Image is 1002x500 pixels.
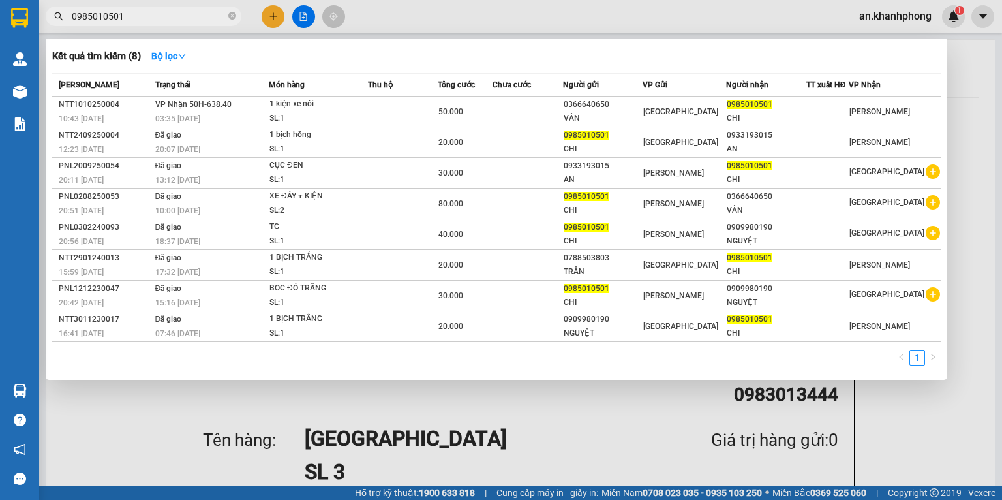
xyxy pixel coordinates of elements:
span: Chưa cước [493,80,531,89]
span: Người nhận [726,80,768,89]
span: notification [14,443,26,456]
div: CHI [564,296,642,309]
span: 16:41 [DATE] [59,329,104,338]
div: SL: 1 [269,296,367,310]
span: [GEOGRAPHIC_DATA] [849,198,924,207]
li: (c) 2017 [149,62,219,78]
span: 12:23 [DATE] [59,145,104,154]
span: plus-circle [926,164,940,179]
button: right [925,350,941,366]
span: 30.000 [438,168,463,178]
span: Thu hộ [368,80,393,89]
span: [GEOGRAPHIC_DATA] [643,107,718,116]
span: 0985010501 [564,284,609,293]
span: 0985010501 [564,131,609,140]
span: Người gửi [563,80,599,89]
img: logo-vxr [11,8,28,28]
div: PNL1212230047 [59,282,151,296]
div: CỤC ĐEN [269,159,367,173]
input: Tìm tên, số ĐT hoặc mã đơn [72,9,226,23]
img: logo.jpg [16,16,82,82]
img: logo.jpg [181,16,212,48]
span: 0985010501 [727,253,772,262]
div: VÂN [727,204,805,217]
span: [GEOGRAPHIC_DATA] [849,290,924,299]
span: 10:43 [DATE] [59,114,104,123]
span: question-circle [14,414,26,426]
div: 0909980190 [564,313,642,326]
span: VP Nhận 50H-638.40 [155,100,232,109]
span: [PERSON_NAME] [643,168,704,178]
div: NGUYỆT [727,296,805,309]
a: 1 [910,351,924,365]
div: SL: 1 [269,234,367,249]
div: 0933193015 [727,129,805,142]
b: [DOMAIN_NAME] [149,50,219,60]
div: AN [727,142,805,156]
span: [PERSON_NAME] [849,107,910,116]
span: VP Gửi [643,80,667,89]
span: 0985010501 [727,100,772,109]
div: 1 bịch hồng [269,128,367,142]
span: right [929,353,937,361]
div: 0366640650 [727,190,805,204]
strong: Bộ lọc [151,51,187,61]
li: Previous Page [894,350,909,366]
span: Đã giao [155,192,182,201]
span: [PERSON_NAME] [849,322,910,331]
div: TRÂN [564,265,642,279]
img: warehouse-icon [13,85,27,99]
button: Bộ lọcdown [141,46,197,67]
span: close-circle [228,12,236,20]
span: 20:42 [DATE] [59,298,104,307]
span: plus-circle [926,226,940,240]
span: TT xuất HĐ [806,80,846,89]
div: XE ĐẢY + KIỆN [269,189,367,204]
div: BOC ĐỎ TRẤNG [269,281,367,296]
img: solution-icon [13,117,27,131]
div: CHI [727,326,805,340]
span: close-circle [228,10,236,23]
span: Món hàng [269,80,305,89]
span: 15:16 [DATE] [155,298,200,307]
b: BIÊN NHẬN GỬI HÀNG [106,19,147,103]
div: NGUYỆT [727,234,805,248]
div: CHI [564,204,642,217]
div: CHI [727,112,805,125]
span: 20:51 [DATE] [59,206,104,215]
div: PNL0208250053 [59,190,151,204]
span: [PERSON_NAME] [59,80,119,89]
span: Đã giao [155,131,182,140]
div: SL: 1 [269,326,367,341]
div: SL: 1 [269,265,367,279]
span: [GEOGRAPHIC_DATA] [849,167,924,176]
div: NTT1010250004 [59,98,151,112]
span: [GEOGRAPHIC_DATA] [643,260,718,270]
span: [GEOGRAPHIC_DATA] [643,138,718,147]
img: warehouse-icon [13,52,27,66]
span: 20.000 [438,138,463,147]
span: VP Nhận [849,80,881,89]
span: 07:46 [DATE] [155,329,200,338]
div: VÂN [564,112,642,125]
div: NGUYỆT [564,326,642,340]
span: 0985010501 [727,315,772,324]
span: down [177,52,187,61]
span: 0985010501 [564,223,609,232]
span: [GEOGRAPHIC_DATA] [849,228,924,238]
span: 03:35 [DATE] [155,114,200,123]
div: CHI [727,265,805,279]
div: NTT3011230017 [59,313,151,326]
span: 10:00 [DATE] [155,206,200,215]
span: plus-circle [926,195,940,210]
span: [PERSON_NAME] [643,199,704,208]
div: TG [269,220,367,234]
div: NTT2901240013 [59,251,151,265]
span: 80.000 [438,199,463,208]
div: 0909980190 [727,282,805,296]
div: CHI [564,234,642,248]
span: [PERSON_NAME] [849,138,910,147]
div: NTT2409250004 [59,129,151,142]
span: 50.000 [438,107,463,116]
